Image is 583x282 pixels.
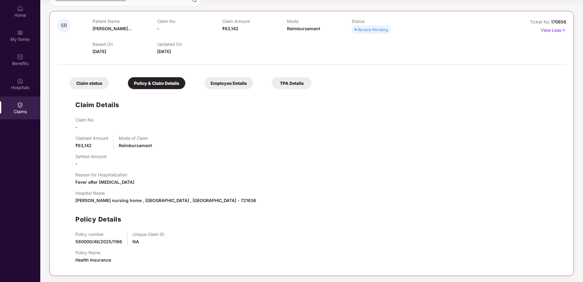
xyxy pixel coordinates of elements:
[75,125,78,130] span: -
[75,190,256,196] p: Hospital Name
[222,19,287,24] p: Claim Amount
[119,136,152,141] p: Mode of Claim
[551,19,566,24] span: 170656
[69,77,109,89] div: Claim status
[61,23,67,28] span: SR
[17,102,23,108] img: svg+xml;base64,PHN2ZyBpZD0iQ2xhaW0iIHhtbG5zPSJodHRwOi8vd3d3LnczLm9yZy8yMDAwL3N2ZyIgd2lkdGg9IjIwIi...
[541,25,566,34] p: View Less
[75,239,122,244] span: 560000/48/2025/1166
[75,136,108,141] p: Claimed Amount
[92,42,157,47] p: Raised On
[75,214,121,224] h1: Policy Details
[75,100,119,110] h1: Claim Details
[75,154,107,159] p: Settled Amount
[17,54,23,60] img: svg+xml;base64,PHN2ZyBpZD0iQmVuZWZpdHMiIHhtbG5zPSJodHRwOi8vd3d3LnczLm9yZy8yMDAwL3N2ZyIgd2lkdGg9Ij...
[157,42,222,47] p: Updated On
[205,77,253,89] div: Employee Details
[75,198,256,203] span: [PERSON_NAME] nursing home , [GEOGRAPHIC_DATA] , [GEOGRAPHIC_DATA] - 721636
[92,26,132,31] span: [PERSON_NAME]...
[358,27,388,33] div: Review Pending
[157,19,222,24] p: Claim No
[75,143,92,148] span: ₹63,142
[287,26,320,31] span: Reimbursement
[17,30,23,36] img: svg+xml;base64,PHN2ZyB3aWR0aD0iMjAiIGhlaWdodD0iMjAiIHZpZXdCb3g9IjAgMCAyMCAyMCIgZmlsbD0ibm9uZSIgeG...
[75,172,134,177] p: Reason for Hospitalization
[128,77,185,89] div: Policy & Claim Details
[17,78,23,84] img: svg+xml;base64,PHN2ZyBpZD0iSG9zcGl0YWxzIiB4bWxucz0iaHR0cDovL3d3dy53My5vcmcvMjAwMC9zdmciIHdpZHRoPS...
[75,232,122,237] p: Policy number
[272,77,312,89] div: TPA Details
[287,19,352,24] p: Mode
[75,250,111,255] p: Policy Name
[92,19,157,24] p: Patient Name
[352,19,416,24] p: Status
[119,143,152,148] span: Reimbursement
[561,27,566,34] img: svg+xml;base64,PHN2ZyB4bWxucz0iaHR0cDovL3d3dy53My5vcmcvMjAwMC9zdmciIHdpZHRoPSIxNyIgaGVpZ2h0PSIxNy...
[17,5,23,12] img: svg+xml;base64,PHN2ZyBpZD0iSG9tZSIgeG1sbnM9Imh0dHA6Ly93d3cudzMub3JnLzIwMDAvc3ZnIiB3aWR0aD0iMjAiIG...
[530,19,551,24] span: Ticket No
[157,26,159,31] span: -
[157,49,171,54] span: [DATE]
[222,26,238,31] span: ₹63,142
[75,257,111,262] span: Health Insurance
[75,161,78,166] span: -
[132,232,164,237] p: Unique Claim ID
[132,239,139,244] span: NA
[75,117,93,122] p: Claim No
[92,49,106,54] span: [DATE]
[75,179,134,185] span: Fever after [MEDICAL_DATA]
